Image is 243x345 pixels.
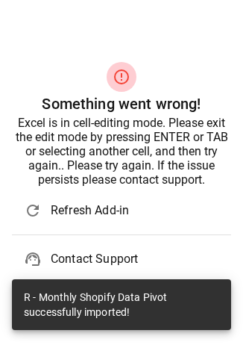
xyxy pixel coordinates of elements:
div: R - Monthly Shopify Data Pivot successfully imported! [24,284,219,326]
span: Contact Support [51,250,219,268]
span: Refresh Add-in [51,202,219,220]
span: support_agent [24,250,42,268]
h6: Something went wrong! [12,92,231,116]
div: Excel is in cell-editing mode. Please exit the edit mode by pressing ENTER or TAB or selecting an... [12,116,231,187]
span: refresh [24,202,42,220]
span: error_outline [113,68,130,86]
